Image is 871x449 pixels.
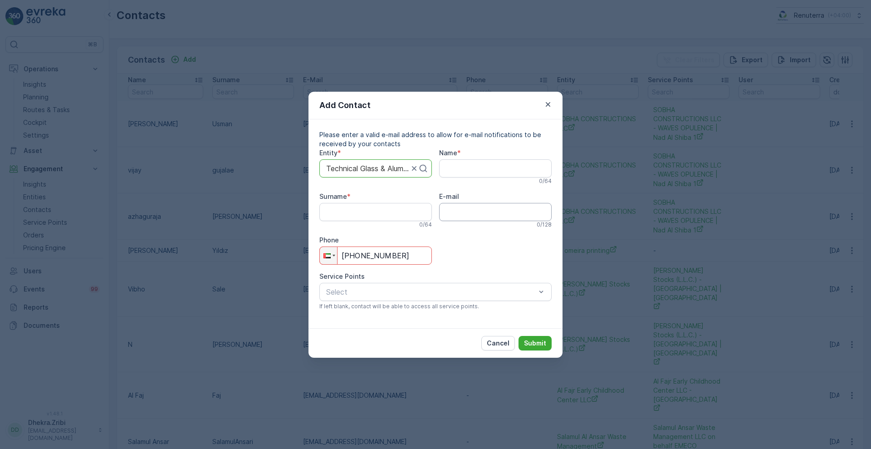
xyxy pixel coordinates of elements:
p: Add Contact [319,99,371,112]
p: Cancel [487,339,509,348]
p: Submit [524,339,546,348]
label: Phone [319,236,339,244]
label: Name [439,149,457,157]
p: 0 / 128 [537,221,552,228]
label: Entity [319,149,338,157]
label: E-mail [439,192,459,200]
button: Submit [519,336,552,350]
label: Service Points [319,272,365,280]
input: 1 (702) 123-4567 [319,247,432,265]
label: Surname [319,192,347,200]
div: United Arab Emirates: + 971 [320,247,337,264]
p: Please enter a valid e-mail address to allow for e-mail notifications to be received by your cont... [319,130,552,148]
span: If left blank, contact will be able to access all service points. [319,303,479,310]
p: Select [326,286,536,297]
button: Cancel [481,336,515,350]
p: 0 / 64 [419,221,432,228]
p: 0 / 64 [539,178,552,185]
